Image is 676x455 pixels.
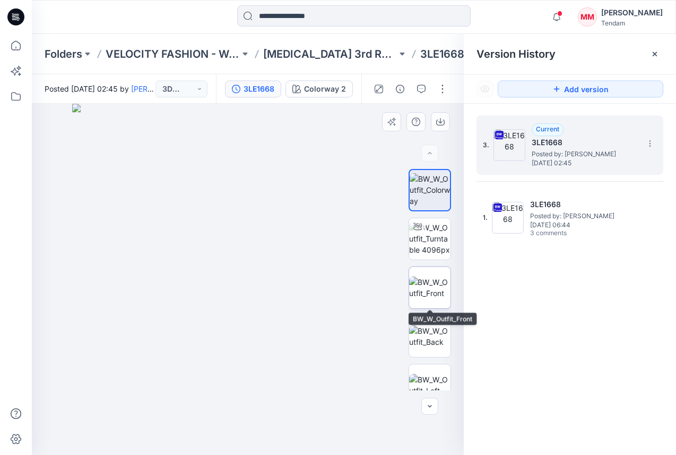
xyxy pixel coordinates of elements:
[304,83,346,95] div: Colorway 2
[483,213,488,222] span: 1.
[651,50,659,58] button: Close
[578,7,597,26] div: MM
[45,83,155,94] span: Posted [DATE] 02:45 by
[409,222,450,255] img: BW_W_Outfit_Turntable 4096px
[225,81,281,97] button: 3LE1668
[532,136,638,149] h5: 3LE1668
[530,198,636,211] h5: 3LE1668
[601,6,663,19] div: [PERSON_NAME]
[530,229,604,238] span: 3 comments
[72,104,424,455] img: eyJhbGciOiJIUzI1NiIsImtpZCI6IjAiLCJzbHQiOiJzZXMiLCJ0eXAiOiJKV1QifQ.eyJkYXRhIjp7InR5cGUiOiJzdG9yYW...
[131,84,191,93] a: [PERSON_NAME]
[492,202,524,234] img: 3LE1668
[410,173,450,207] img: BW_W_Outfit_Colorway
[409,325,450,347] img: BW_W_Outfit_Back
[476,81,493,97] button: Show Hidden Versions
[420,47,464,61] p: 3LE1668
[476,48,556,60] span: Version History
[601,19,663,27] div: Tendam
[263,47,397,61] a: [MEDICAL_DATA] 3rd ROUND
[498,81,663,97] button: Add version
[532,159,638,167] span: [DATE] 02:45
[244,83,274,95] div: 3LE1668
[530,211,636,221] span: Posted by: Kiki Lu
[106,47,240,61] a: VELOCITY FASHION - Women'Secret
[409,276,450,299] img: BW_W_Outfit_Front
[409,374,450,396] img: BW_W_Outfit_Left
[493,129,525,161] img: 3LE1668
[285,81,353,97] button: Colorway 2
[532,149,638,159] span: Posted by: Kiki Lu
[45,47,82,61] a: Folders
[483,140,489,150] span: 3.
[392,81,409,97] button: Details
[530,221,636,229] span: [DATE] 06:44
[536,125,559,133] span: Current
